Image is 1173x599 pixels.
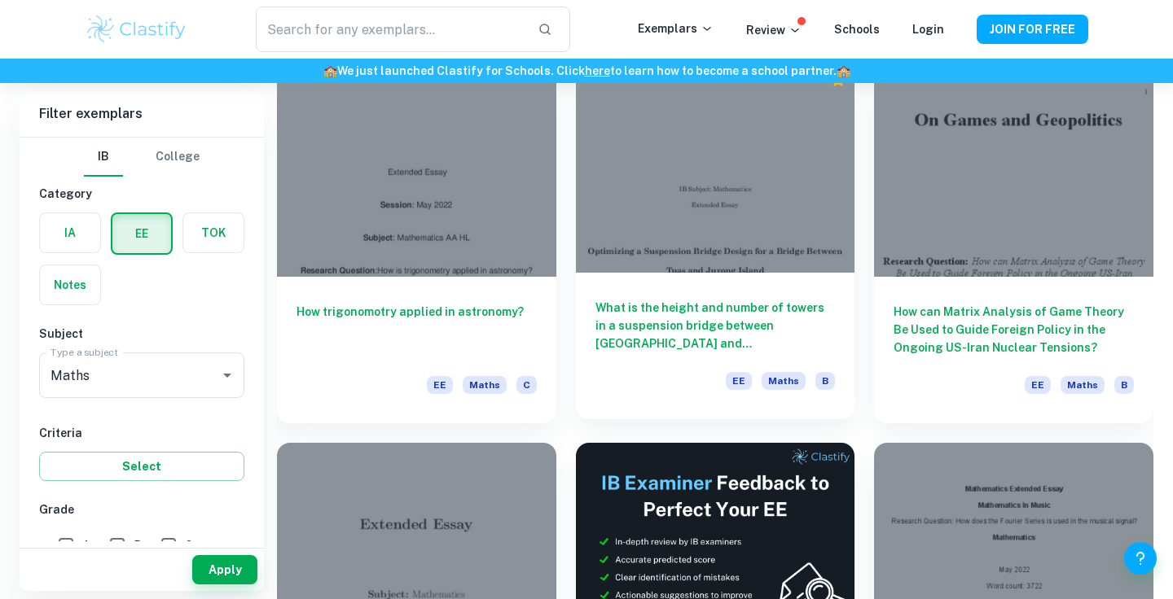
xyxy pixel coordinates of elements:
[39,452,244,481] button: Select
[216,364,239,387] button: Open
[977,15,1088,44] button: JOIN FOR FREE
[874,68,1153,423] a: How can Matrix Analysis of Game Theory Be Used to Guide Foreign Policy in the Ongoing US-Iran Nuc...
[427,376,453,394] span: EE
[762,372,806,390] span: Maths
[638,20,714,37] p: Exemplars
[256,7,525,52] input: Search for any exemplars...
[576,68,855,423] a: What is the height and number of towers in a suspension bridge between [GEOGRAPHIC_DATA] and [GEO...
[277,68,556,423] a: How trigonomotry applied in astronomy?EEMathsC
[1124,542,1157,575] button: Help and Feedback
[84,138,200,177] div: Filter type choice
[595,299,836,352] h6: What is the height and number of towers in a suspension bridge between [GEOGRAPHIC_DATA] and [GEO...
[3,62,1170,80] h6: We just launched Clastify for Schools. Click to learn how to become a school partner.
[912,23,944,36] a: Login
[112,214,171,253] button: EE
[463,376,507,394] span: Maths
[39,501,244,518] h6: Grade
[834,23,880,36] a: Schools
[134,536,142,554] span: B
[39,185,244,203] h6: Category
[82,536,90,554] span: A
[830,72,846,88] div: Premium
[837,64,850,77] span: 🏫
[894,303,1134,356] h6: How can Matrix Analysis of Game Theory Be Used to Guide Foreign Policy in the Ongoing US-Iran Nuc...
[585,64,610,77] a: here
[1061,376,1105,394] span: Maths
[297,303,537,356] h6: How trigonomotry applied in astronomy?
[1025,376,1051,394] span: EE
[51,345,118,359] label: Type a subject
[185,536,193,554] span: C
[323,64,337,77] span: 🏫
[726,372,752,390] span: EE
[516,376,537,394] span: C
[746,21,802,39] p: Review
[40,213,100,252] button: IA
[39,325,244,343] h6: Subject
[40,265,100,304] button: Notes
[156,138,200,177] button: College
[84,138,123,177] button: IB
[20,91,264,137] h6: Filter exemplars
[183,213,244,252] button: TOK
[39,424,244,442] h6: Criteria
[192,555,257,584] button: Apply
[85,13,188,46] img: Clastify logo
[815,372,835,390] span: B
[1114,376,1134,394] span: B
